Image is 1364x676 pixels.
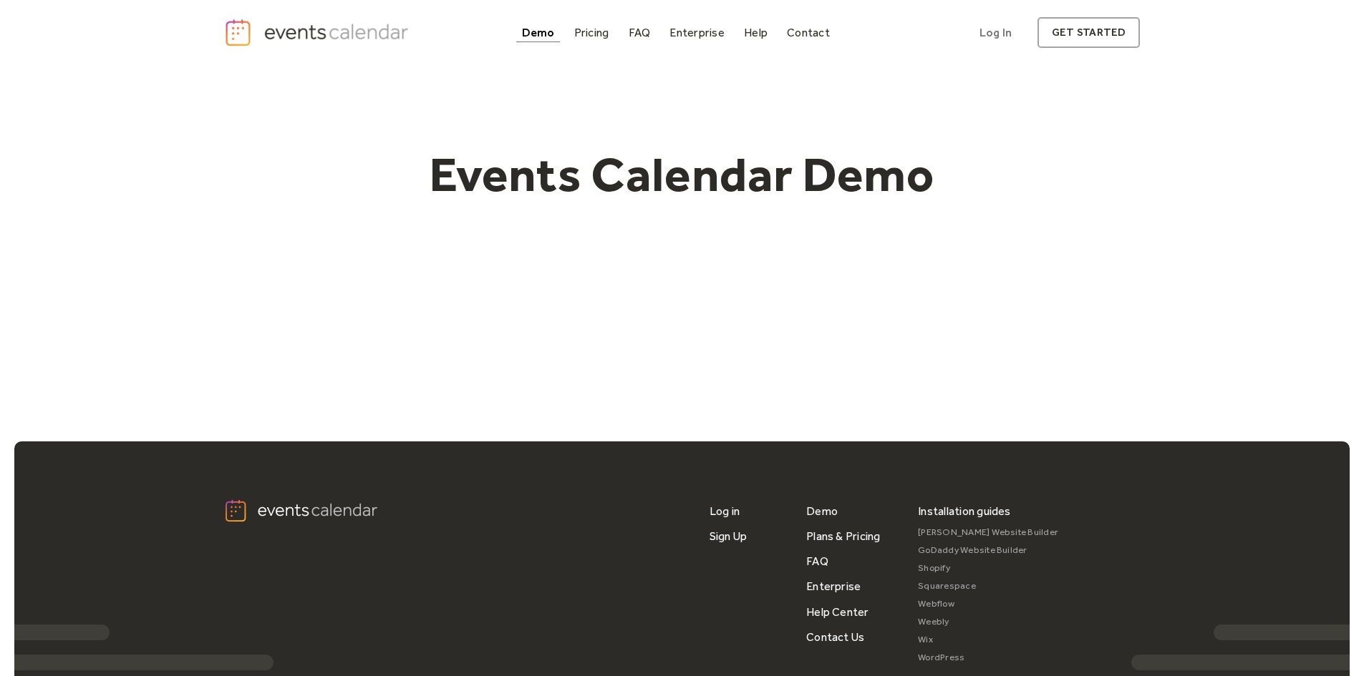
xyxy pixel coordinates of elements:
[710,499,740,524] a: Log in
[918,577,1058,595] a: Squarespace
[1037,17,1140,48] a: get started
[407,145,957,204] h1: Events Calendar Demo
[224,18,413,47] a: home
[918,542,1058,559] a: GoDaddy Website Builder
[918,559,1058,577] a: Shopify
[744,29,768,36] div: Help
[664,23,730,42] a: Enterprise
[965,17,1026,48] a: Log In
[918,631,1058,649] a: Wix
[623,23,657,42] a: FAQ
[806,599,869,624] a: Help Center
[569,23,615,42] a: Pricing
[522,29,555,36] div: Demo
[918,613,1058,631] a: Weebly
[806,499,838,524] a: Demo
[806,524,881,549] a: Plans & Pricing
[669,29,724,36] div: Enterprise
[787,29,830,36] div: Contact
[918,499,1011,524] div: Installation guides
[806,574,861,599] a: Enterprise
[629,29,651,36] div: FAQ
[806,549,828,574] a: FAQ
[918,595,1058,613] a: Webflow
[918,524,1058,542] a: [PERSON_NAME] Website Builder
[781,23,836,42] a: Contact
[738,23,773,42] a: Help
[806,624,864,650] a: Contact Us
[574,29,609,36] div: Pricing
[710,524,748,549] a: Sign Up
[516,23,561,42] a: Demo
[918,649,1058,667] a: WordPress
